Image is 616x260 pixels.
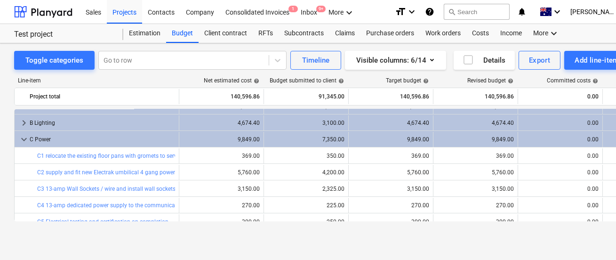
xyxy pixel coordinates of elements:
span: 9+ [316,6,326,12]
div: 270.00 [352,202,429,209]
span: keyboard_arrow_down [18,134,30,145]
div: Export [529,54,551,66]
a: C2 supply and fit new Electrak umbilical 4 gang power banks under the raised access floor (this a... [37,169,410,176]
div: Budget submitted to client [270,77,344,84]
i: keyboard_arrow_down [344,7,355,18]
div: B Lighting [30,115,175,130]
div: Revised budget [467,77,513,84]
div: 4,674.40 [437,120,514,126]
div: 270.00 [437,202,514,209]
div: Target budget [386,77,429,84]
button: Visible columns:6/14 [345,51,446,70]
div: Visible columns : 6/14 [356,54,435,66]
button: Details [454,51,515,70]
div: Project total [30,89,175,104]
a: C4 13-amp dedicated power supply to the communications rack, wired back to the main distribution ... [37,202,307,209]
div: 0.00 [522,136,599,143]
div: Details [463,54,505,66]
div: 5,760.00 [437,169,514,176]
div: 3,150.00 [183,186,260,192]
a: Purchase orders [360,24,420,43]
div: 3,150.00 [352,186,429,192]
div: 4,200.00 [268,169,344,176]
span: help [591,78,598,84]
div: 2,325.00 [268,186,344,192]
div: 140,596.86 [437,89,514,104]
a: Client contract [199,24,253,43]
div: 5,760.00 [352,169,429,176]
div: 225.00 [268,202,344,209]
div: Committed costs [547,77,598,84]
a: C5 Electrical testing and certification on completion [37,219,168,225]
a: C3 13-amp Wall Sockets / wire and install wall sockets generally located around the space, 8nr br... [37,186,464,192]
div: 300.00 [352,219,429,225]
div: 0.00 [522,153,599,159]
div: 369.00 [437,153,514,159]
span: 1 [288,6,298,12]
div: 9,849.00 [352,136,429,143]
div: 350.00 [268,153,344,159]
span: help [506,78,513,84]
a: Work orders [420,24,466,43]
div: Test project [14,30,112,40]
div: 9,849.00 [183,136,260,143]
i: keyboard_arrow_down [548,28,560,39]
button: Toggle categories [14,51,95,70]
a: Subcontracts [279,24,329,43]
div: 0.00 [522,186,599,192]
a: Estimation [123,24,166,43]
div: Timeline [302,54,329,66]
a: C1 relocate the existing floor pans with gromets to service the desk, table and ancilliary layout... [37,153,336,159]
div: Toggle categories [25,54,83,66]
span: help [421,78,429,84]
span: keyboard_arrow_right [18,117,30,129]
div: Net estimated cost [204,77,259,84]
div: 7,350.00 [268,136,344,143]
div: 369.00 [183,153,260,159]
div: C Power [30,132,175,147]
div: 369.00 [352,153,429,159]
div: 91,345.00 [268,89,344,104]
a: Budget [166,24,199,43]
a: Costs [466,24,495,43]
span: help [252,78,259,84]
div: 0.00 [522,219,599,225]
div: Line-item [14,77,179,84]
div: 140,596.86 [352,89,429,104]
div: 0.00 [522,169,599,176]
div: 4,674.40 [352,120,429,126]
div: 0.00 [522,120,599,126]
div: More [528,24,565,43]
div: 3,100.00 [268,120,344,126]
button: Timeline [290,51,341,70]
a: RFTs [253,24,279,43]
div: 270.00 [183,202,260,209]
div: 0.00 [522,89,599,104]
div: 300.00 [437,219,514,225]
div: 300.00 [183,219,260,225]
div: 0.00 [522,202,599,209]
a: Claims [329,24,360,43]
div: 5,760.00 [183,169,260,176]
div: 3,150.00 [437,186,514,192]
div: 140,596.86 [183,89,260,104]
span: help [336,78,344,84]
div: 250.00 [268,219,344,225]
div: 9,849.00 [437,136,514,143]
div: 4,674.40 [183,120,260,126]
a: Income [495,24,528,43]
button: Export [519,51,561,70]
iframe: Chat Widget [569,215,616,260]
